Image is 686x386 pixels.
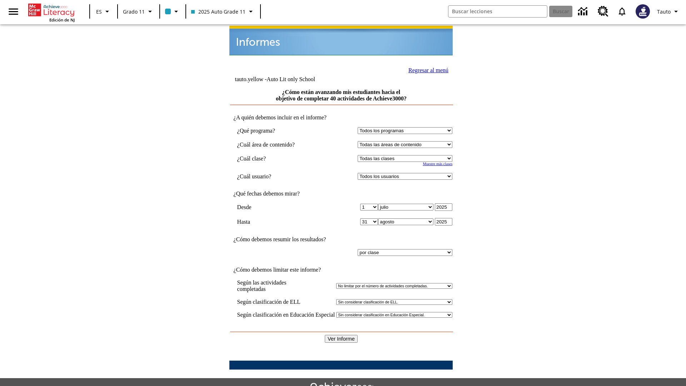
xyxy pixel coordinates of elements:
button: Grado: Grado 11, Elige un grado [120,5,157,18]
span: Grado 11 [123,8,145,15]
a: Muestre más clases [423,162,452,166]
td: Hasta [237,218,317,226]
button: Lenguaje: ES, Selecciona un idioma [92,5,115,18]
a: Centro de información [574,2,593,21]
button: Escoja un nuevo avatar [631,2,654,21]
button: Perfil/Configuración [654,5,683,18]
span: ES [96,8,102,15]
a: Regresar al menú [408,67,448,73]
td: Según clasificación de ELL [237,299,335,305]
span: Edición de NJ [49,17,75,23]
button: Abrir el menú lateral [3,1,24,22]
td: Según las actividades completadas [237,279,335,292]
a: ¿Cómo están avanzando mis estudiantes hacia el objetivo de completar 40 actividades de Achieve3000? [276,89,407,102]
td: ¿Qué fechas debemos mirar? [230,190,453,197]
button: Clase: 2025 Auto Grade 11, Selecciona una clase [188,5,258,18]
img: header [229,26,453,55]
td: ¿Cuál clase? [237,155,317,162]
img: Avatar [636,4,650,19]
td: ¿Cómo debemos resumir los resultados? [230,236,453,243]
input: Buscar campo [448,6,547,17]
td: ¿A quién debemos incluir en el informe? [230,114,453,121]
a: Notificaciones [613,2,631,21]
td: ¿Cómo debemos limitar este informe? [230,267,453,273]
td: ¿Cuál usuario? [237,173,317,180]
td: ¿Qué programa? [237,127,317,134]
span: Tauto [657,8,671,15]
nobr: Auto Lit only School [267,76,315,82]
input: Ver Informe [325,335,358,343]
a: Centro de recursos, Se abrirá en una pestaña nueva. [593,2,613,21]
div: Portada [28,2,75,23]
td: tauto.yellow - [235,76,366,83]
span: 2025 Auto Grade 11 [191,8,245,15]
td: Desde [237,203,317,211]
button: El color de la clase es azul claro. Cambiar el color de la clase. [162,5,183,18]
td: Según clasificación en Educación Especial [237,312,335,318]
nobr: ¿Cuál área de contenido? [237,142,295,148]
